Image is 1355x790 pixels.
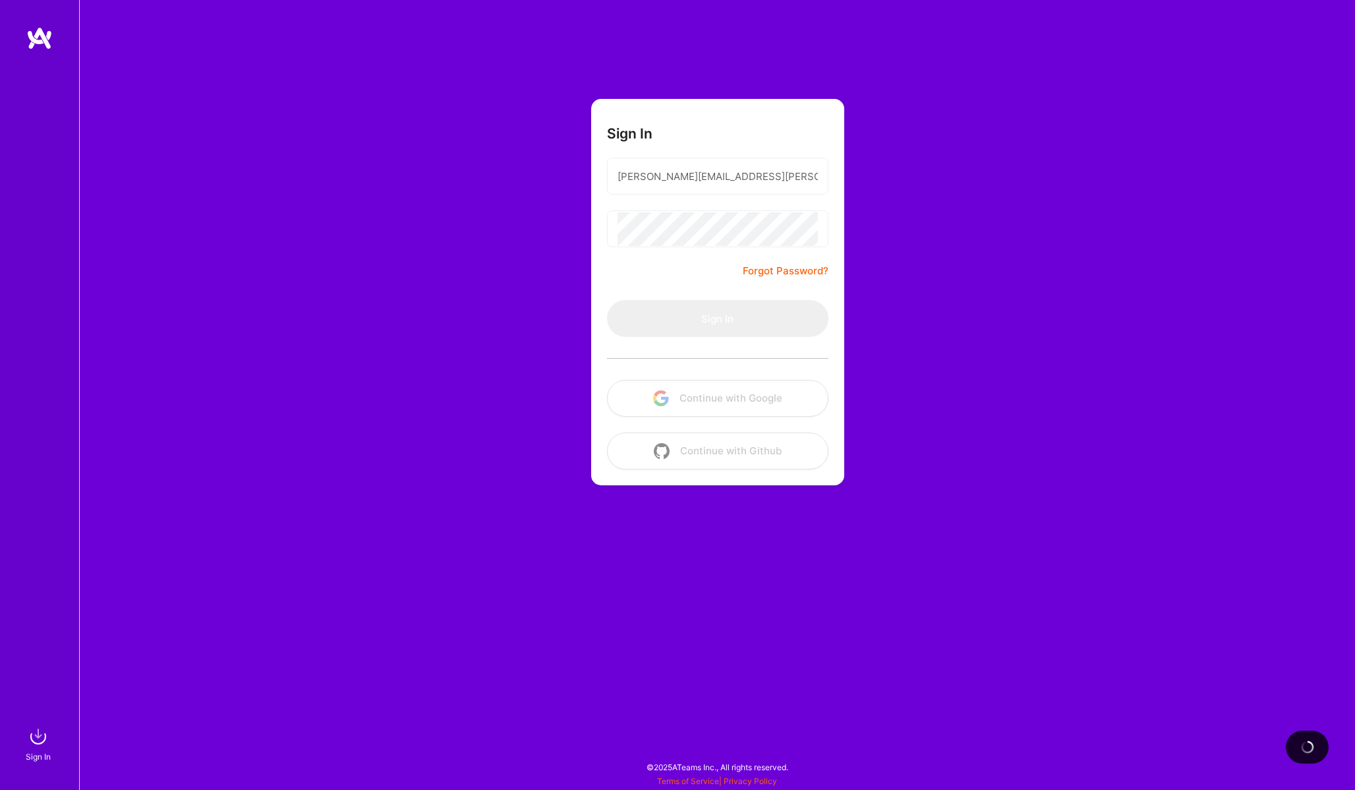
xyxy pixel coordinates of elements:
img: sign in [25,723,51,750]
a: sign inSign In [28,723,51,764]
button: Continue with Google [607,380,828,417]
div: Sign In [26,750,51,764]
img: logo [26,26,53,50]
button: Continue with Github [607,433,828,470]
img: icon [654,443,670,459]
img: icon [653,390,669,406]
a: Forgot Password? [743,263,828,279]
div: © 2025 ATeams Inc., All rights reserved. [79,750,1355,783]
img: loading [1300,740,1315,754]
a: Privacy Policy [724,776,777,786]
a: Terms of Service [657,776,719,786]
input: Email... [618,160,818,193]
h3: Sign In [607,125,652,142]
span: | [657,776,777,786]
button: Sign In [607,300,828,337]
